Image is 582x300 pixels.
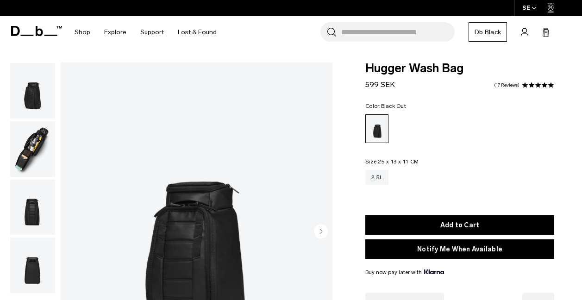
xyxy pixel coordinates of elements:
legend: Size: [365,159,419,164]
a: Black Out [365,114,388,143]
button: Add to Cart [365,215,554,235]
span: Buy now pay later with [365,268,444,276]
span: 25 x 13 x 11 CM [378,158,419,165]
a: 17 reviews [494,83,519,87]
a: Lost & Found [178,16,217,49]
button: Hugger Wash Bag Black Out [10,62,56,119]
img: Hugger Wash Bag Black Out [10,180,55,235]
a: Shop [75,16,90,49]
img: Hugger Wash Bag Black Out [10,63,55,119]
a: Support [140,16,164,49]
a: Db Black [469,22,507,42]
button: Hugger Wash Bag Black Out [10,121,56,177]
span: Hugger Wash Bag [365,62,554,75]
button: Hugger Wash Bag Black Out [10,237,56,294]
a: 2.5L [365,170,388,185]
img: {"height" => 20, "alt" => "Klarna"} [424,269,444,274]
nav: Main Navigation [68,16,224,49]
span: 599 SEK [365,80,395,89]
img: Hugger Wash Bag Black Out [10,121,55,177]
a: Explore [104,16,126,49]
button: Hugger Wash Bag Black Out [10,179,56,236]
span: Black Out [381,103,406,109]
button: Notify Me When Available [365,239,554,259]
legend: Color: [365,103,406,109]
img: Hugger Wash Bag Black Out [10,237,55,293]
